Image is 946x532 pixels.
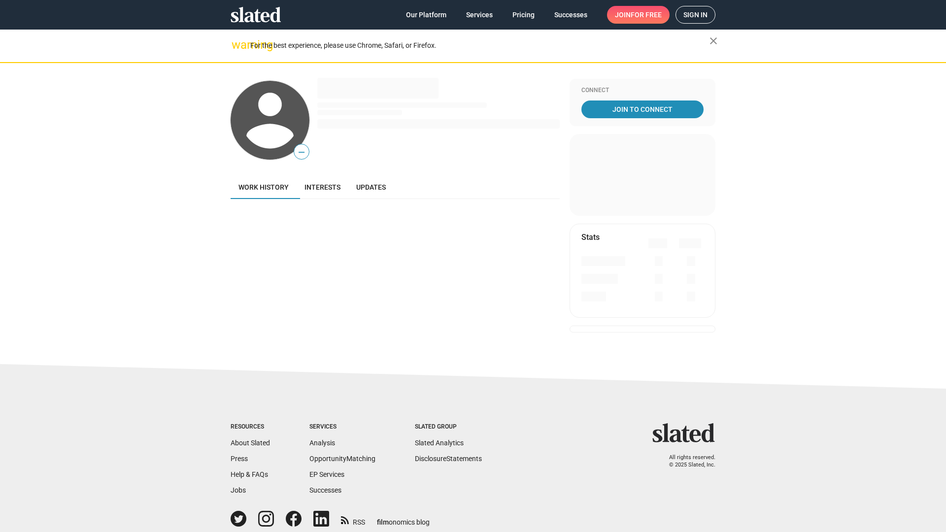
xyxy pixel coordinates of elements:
span: Services [466,6,493,24]
a: filmonomics blog [377,510,430,527]
a: Interests [297,175,348,199]
mat-icon: close [708,35,719,47]
div: For the best experience, please use Chrome, Safari, or Firefox. [250,39,709,52]
p: All rights reserved. © 2025 Slated, Inc. [659,454,715,468]
span: — [294,146,309,159]
mat-card-title: Stats [581,232,600,242]
a: Updates [348,175,394,199]
a: DisclosureStatements [415,455,482,463]
div: Resources [231,423,270,431]
a: Press [231,455,248,463]
a: Pricing [505,6,542,24]
div: Slated Group [415,423,482,431]
a: About Slated [231,439,270,447]
span: Successes [554,6,587,24]
span: for free [631,6,662,24]
a: Services [458,6,501,24]
span: Interests [304,183,340,191]
span: Pricing [512,6,535,24]
a: Analysis [309,439,335,447]
a: Jobs [231,486,246,494]
a: Help & FAQs [231,470,268,478]
span: Join To Connect [583,100,702,118]
a: Join To Connect [581,100,704,118]
a: OpportunityMatching [309,455,375,463]
a: Slated Analytics [415,439,464,447]
a: Our Platform [398,6,454,24]
span: Updates [356,183,386,191]
a: Sign in [676,6,715,24]
span: Work history [238,183,289,191]
span: Join [615,6,662,24]
div: Services [309,423,375,431]
span: Our Platform [406,6,446,24]
a: RSS [341,512,365,527]
span: film [377,518,389,526]
a: EP Services [309,470,344,478]
a: Work history [231,175,297,199]
a: Successes [546,6,595,24]
mat-icon: warning [232,39,243,51]
a: Joinfor free [607,6,670,24]
div: Connect [581,87,704,95]
span: Sign in [683,6,708,23]
a: Successes [309,486,341,494]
